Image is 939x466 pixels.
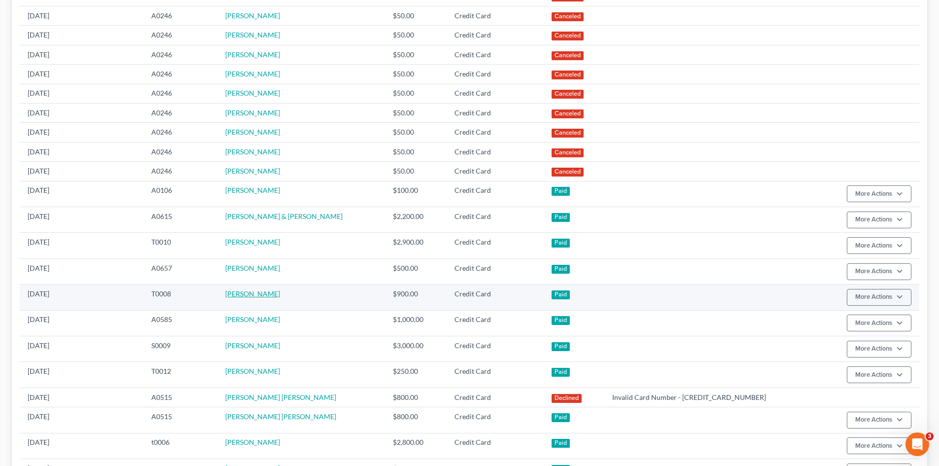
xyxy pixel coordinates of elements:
[552,394,582,403] div: Declined
[20,181,143,207] td: [DATE]
[143,336,217,362] td: S0009
[225,11,280,20] a: [PERSON_NAME]
[552,90,584,99] div: Canceled
[552,368,570,377] div: Paid
[20,407,143,433] td: [DATE]
[385,285,447,310] td: $900.00
[385,84,447,103] td: $50.00
[385,162,447,181] td: $50.00
[847,185,911,202] button: More Actions
[447,104,544,123] td: Credit Card
[447,362,544,388] td: Credit Card
[143,45,217,64] td: A0246
[225,289,280,298] a: [PERSON_NAME]
[552,51,584,60] div: Canceled
[143,181,217,207] td: A0106
[552,239,570,248] div: Paid
[552,265,570,274] div: Paid
[847,212,911,228] button: More Actions
[385,233,447,258] td: $2,900.00
[385,65,447,84] td: $50.00
[20,104,143,123] td: [DATE]
[143,310,217,336] td: A0585
[447,181,544,207] td: Credit Card
[20,45,143,64] td: [DATE]
[143,433,217,459] td: t0006
[225,89,280,97] a: [PERSON_NAME]
[143,388,217,407] td: A0515
[552,12,584,21] div: Canceled
[552,439,570,448] div: Paid
[143,65,217,84] td: A0246
[847,289,911,306] button: More Actions
[225,438,280,446] a: [PERSON_NAME]
[385,207,447,233] td: $2,200.00
[552,187,570,196] div: Paid
[225,167,280,175] a: [PERSON_NAME]
[447,65,544,84] td: Credit Card
[552,168,584,177] div: Canceled
[552,109,584,118] div: Canceled
[385,310,447,336] td: $1,000.00
[552,129,584,138] div: Canceled
[447,433,544,459] td: Credit Card
[225,367,280,375] a: [PERSON_NAME]
[20,26,143,45] td: [DATE]
[225,50,280,59] a: [PERSON_NAME]
[385,26,447,45] td: $50.00
[447,45,544,64] td: Credit Card
[447,123,544,142] td: Credit Card
[143,142,217,161] td: A0246
[20,362,143,388] td: [DATE]
[926,432,934,440] span: 3
[20,388,143,407] td: [DATE]
[447,207,544,233] td: Credit Card
[552,32,584,40] div: Canceled
[447,310,544,336] td: Credit Card
[20,233,143,258] td: [DATE]
[143,123,217,142] td: A0246
[385,181,447,207] td: $100.00
[847,437,911,454] button: More Actions
[225,212,343,220] a: [PERSON_NAME] & [PERSON_NAME]
[20,433,143,459] td: [DATE]
[20,162,143,181] td: [DATE]
[847,366,911,383] button: More Actions
[447,233,544,258] td: Credit Card
[447,26,544,45] td: Credit Card
[20,336,143,362] td: [DATE]
[447,285,544,310] td: Credit Card
[552,413,570,422] div: Paid
[604,388,818,407] td: Invalid Card Number - [CREDIT_CARD_NUMBER]
[385,433,447,459] td: $2,800.00
[385,407,447,433] td: $800.00
[225,412,336,421] a: [PERSON_NAME] [PERSON_NAME]
[20,207,143,233] td: [DATE]
[847,412,911,429] button: More Actions
[143,104,217,123] td: A0246
[225,70,280,78] a: [PERSON_NAME]
[20,142,143,161] td: [DATE]
[143,207,217,233] td: A0615
[552,290,570,299] div: Paid
[385,45,447,64] td: $50.00
[552,148,584,157] div: Canceled
[143,258,217,284] td: A0657
[20,123,143,142] td: [DATE]
[143,84,217,103] td: A0246
[447,336,544,362] td: Credit Card
[225,186,280,194] a: [PERSON_NAME]
[447,162,544,181] td: Credit Card
[552,213,570,222] div: Paid
[225,393,336,401] a: [PERSON_NAME] [PERSON_NAME]
[385,123,447,142] td: $50.00
[225,108,280,117] a: [PERSON_NAME]
[225,315,280,323] a: [PERSON_NAME]
[225,238,280,246] a: [PERSON_NAME]
[385,362,447,388] td: $250.00
[385,104,447,123] td: $50.00
[385,388,447,407] td: $800.00
[143,26,217,45] td: A0246
[552,316,570,325] div: Paid
[447,407,544,433] td: Credit Card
